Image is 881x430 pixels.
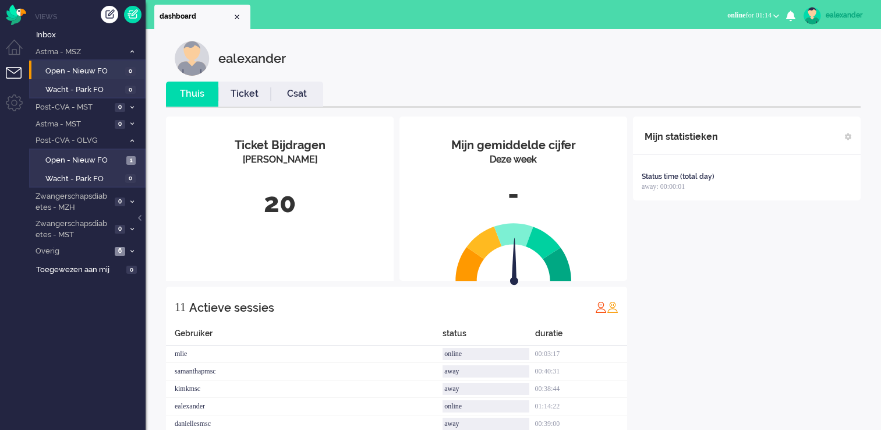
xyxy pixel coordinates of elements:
li: Csat [271,82,323,107]
div: 00:40:31 [535,363,627,380]
li: onlinefor 01:14 [720,3,786,29]
div: [PERSON_NAME] [175,153,385,167]
span: 0 [115,225,125,234]
a: Wacht - Park FO 0 [34,172,144,185]
div: 00:03:17 [535,346,627,363]
img: flow_omnibird.svg [6,5,26,25]
div: away [443,418,529,430]
div: away [443,383,529,395]
span: online [727,11,745,19]
div: kimkmsc [166,380,443,398]
img: avatar [804,7,821,24]
span: Astma - MST [34,119,111,130]
div: 11 [175,295,186,319]
div: Actieve sessies [189,296,274,319]
div: online [443,348,529,360]
span: dashboard [160,12,232,22]
div: Mijn gemiddelde cijfer [408,137,618,154]
a: Thuis [166,87,218,101]
li: Views [35,12,146,22]
span: 0 [125,67,136,76]
span: Wacht - Park FO [45,174,122,185]
a: Quick Ticket [124,6,141,23]
span: for 01:14 [727,11,772,19]
div: 01:14:22 [535,398,627,415]
span: 0 [115,120,125,129]
li: Admin menu [6,94,32,121]
img: profile_orange.svg [607,301,618,313]
img: customer.svg [175,41,210,76]
div: 00:38:44 [535,380,627,398]
li: Tickets menu [6,67,32,93]
div: status [443,327,535,346]
div: Creëer ticket [101,6,118,23]
span: 6 [115,247,125,256]
li: Thuis [166,82,218,107]
a: Wacht - Park FO 0 [34,83,144,96]
div: online [443,400,529,413]
button: onlinefor 01:14 [720,7,786,24]
span: Open - Nieuw FO [45,66,122,77]
div: Deze week [408,153,618,167]
div: - [408,175,618,214]
span: 1 [126,156,136,165]
a: Open - Nieuw FO 0 [34,64,144,77]
li: Dashboard [154,5,250,29]
span: Wacht - Park FO [45,84,122,96]
div: duratie [535,327,627,346]
a: Omnidesk [6,8,26,16]
div: Status time (total day) [642,172,714,182]
span: 0 [115,103,125,112]
div: Mijn statistieken [645,125,718,149]
div: ealexander [826,9,869,21]
span: 0 [125,86,136,94]
div: away [443,365,529,378]
div: Gebruiker [166,327,443,346]
span: Post-CVA - OLVG [34,135,124,146]
span: Zwangerschapsdiabetes - MZH [34,191,111,213]
div: ealexander [218,41,286,76]
span: Toegewezen aan mij [36,265,123,276]
a: ealexander [801,7,869,24]
div: Close tab [232,12,242,22]
span: 0 [126,266,137,274]
a: Inbox [34,28,146,41]
span: 0 [125,174,136,183]
div: mlie [166,346,443,363]
div: ealexander [166,398,443,415]
a: Toegewezen aan mij 0 [34,263,146,276]
span: Post-CVA - MST [34,102,111,113]
span: Zwangerschapsdiabetes - MST [34,218,111,240]
div: Ticket Bijdragen [175,137,385,154]
span: Inbox [36,30,146,41]
span: away: 00:00:01 [642,182,685,191]
div: 20 [175,184,385,223]
img: semi_circle.svg [455,223,572,281]
img: profile_red.svg [595,301,607,313]
span: Overig [34,246,111,257]
img: arrow.svg [489,238,539,288]
a: Ticket [218,87,271,101]
li: Ticket [218,82,271,107]
a: Csat [271,87,323,101]
a: Open - Nieuw FO 1 [34,153,144,166]
div: samanthapmsc [166,363,443,380]
li: Dashboard menu [6,40,32,66]
span: 0 [115,198,125,206]
span: Open - Nieuw FO [45,155,123,166]
span: Astma - MSZ [34,47,124,58]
